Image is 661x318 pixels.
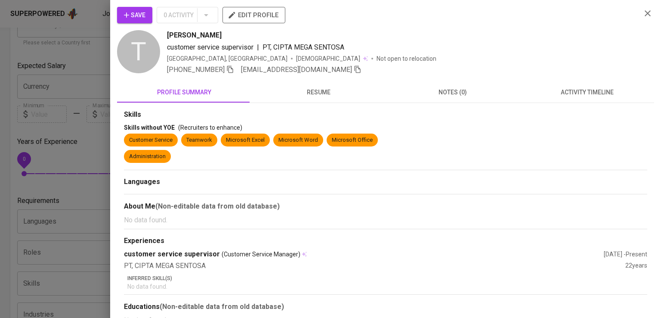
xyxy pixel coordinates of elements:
div: Skills [124,110,647,120]
div: Administration [129,153,166,161]
span: customer service supervisor [167,43,253,51]
button: Save [117,7,152,23]
div: customer service supervisor [124,249,604,259]
b: (Non-editable data from old database) [160,302,284,311]
div: T [117,30,160,73]
span: Skills without YOE [124,124,175,131]
div: About Me [124,201,647,212]
span: profile summary [122,87,246,98]
div: Experiences [124,236,647,246]
span: [EMAIL_ADDRESS][DOMAIN_NAME] [241,65,352,74]
div: Languages [124,177,647,187]
span: PT, CIPTA MEGA SENTOSA [263,43,344,51]
span: | [257,42,259,53]
span: activity timeline [525,87,649,98]
div: Customer Service [129,136,173,144]
div: Microsoft Excel [226,136,265,144]
span: [PHONE_NUMBER] [167,65,225,74]
span: edit profile [229,9,278,21]
button: edit profile [222,7,285,23]
div: PT, CIPTA MEGA SENTOSA [124,261,625,271]
p: Inferred Skill(s) [127,274,647,282]
div: Microsoft Word [278,136,318,144]
span: notes (0) [391,87,515,98]
p: Not open to relocation [377,54,436,63]
p: No data found. [127,282,647,291]
div: [DATE] - Present [604,250,647,259]
div: [GEOGRAPHIC_DATA], [GEOGRAPHIC_DATA] [167,54,287,63]
div: Microsoft Office [332,136,373,144]
a: edit profile [222,11,285,18]
span: (Customer Service Manager) [222,250,300,259]
span: [DEMOGRAPHIC_DATA] [296,54,361,63]
span: [PERSON_NAME] [167,30,222,41]
b: (Non-editable data from old database) [155,202,280,210]
span: (Recruiters to enhance) [178,124,242,131]
div: 22 years [625,261,647,271]
div: Teamwork [186,136,212,144]
p: No data found. [124,215,647,225]
div: Educations [124,302,647,312]
span: resume [256,87,380,98]
span: Save [124,10,145,21]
